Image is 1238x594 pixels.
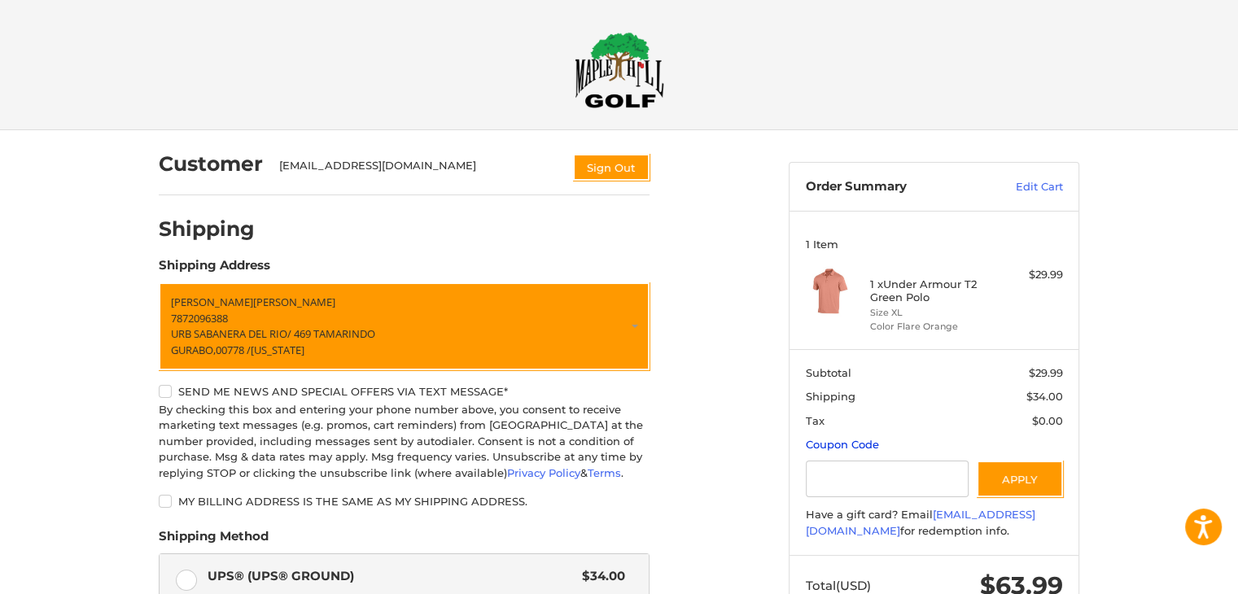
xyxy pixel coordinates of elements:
li: Size XL [870,306,995,320]
button: Apply [977,461,1063,497]
div: $29.99 [999,267,1063,283]
span: $34.00 [1026,390,1063,403]
img: Maple Hill Golf [575,32,664,108]
span: Total (USD) [806,578,871,593]
div: [EMAIL_ADDRESS][DOMAIN_NAME] [279,158,558,181]
span: Tax [806,414,825,427]
a: Enter or select a different address [159,282,650,370]
span: 00778 / [216,343,251,357]
span: [US_STATE] [251,343,304,357]
a: Coupon Code [806,438,879,451]
h3: 1 Item [806,238,1063,251]
span: GURABO, [171,343,216,357]
span: UPS® (UPS® Ground) [208,567,575,586]
span: / 469 TAMARINDO [287,326,375,341]
span: [PERSON_NAME] [253,295,335,309]
span: URB SABANERA DEL RIO [171,326,287,341]
input: Gift Certificate or Coupon Code [806,461,969,497]
legend: Shipping Address [159,256,270,282]
label: My billing address is the same as my shipping address. [159,495,650,508]
h4: 1 x Under Armour T2 Green Polo [870,277,995,304]
h2: Customer [159,151,263,177]
span: 7872096388 [171,311,228,325]
label: Send me news and special offers via text message* [159,385,650,398]
span: [PERSON_NAME] [171,295,253,309]
a: Terms [588,466,621,479]
iframe: Google Customer Reviews [1104,550,1238,594]
span: $29.99 [1029,366,1063,379]
span: $0.00 [1032,414,1063,427]
span: Shipping [806,390,855,403]
li: Color Flare Orange [870,320,995,334]
div: By checking this box and entering your phone number above, you consent to receive marketing text ... [159,402,650,482]
a: Edit Cart [981,179,1063,195]
h3: Order Summary [806,179,981,195]
a: Privacy Policy [507,466,580,479]
a: [EMAIL_ADDRESS][DOMAIN_NAME] [806,508,1035,537]
button: Sign Out [573,154,650,181]
legend: Shipping Method [159,527,269,553]
span: Subtotal [806,366,851,379]
span: $34.00 [574,567,625,586]
div: Have a gift card? Email for redemption info. [806,507,1063,539]
h2: Shipping [159,216,255,242]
